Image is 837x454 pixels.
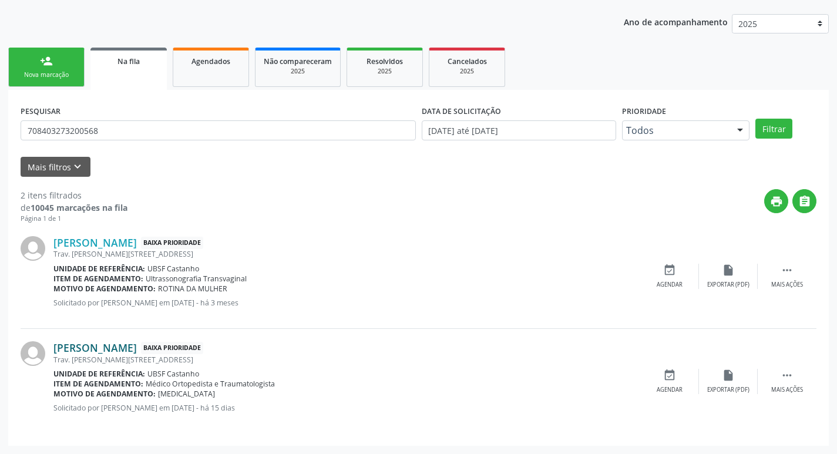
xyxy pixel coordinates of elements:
div: Trav. [PERSON_NAME][STREET_ADDRESS] [53,355,640,365]
i: keyboard_arrow_down [71,160,84,173]
p: Ano de acompanhamento [624,14,728,29]
button: print [764,189,788,213]
p: Solicitado por [PERSON_NAME] em [DATE] - há 3 meses [53,298,640,308]
p: Solicitado por [PERSON_NAME] em [DATE] - há 15 dias [53,403,640,413]
div: Mais ações [771,281,803,289]
span: UBSF Castanho [147,369,199,379]
div: 2025 [264,67,332,76]
i: insert_drive_file [722,264,735,277]
b: Motivo de agendamento: [53,284,156,294]
b: Unidade de referência: [53,369,145,379]
img: img [21,341,45,366]
span: Todos [626,125,726,136]
div: 2 itens filtrados [21,189,127,201]
input: Selecione um intervalo [422,120,616,140]
span: Baixa Prioridade [141,237,203,249]
span: Agendados [191,56,230,66]
b: Unidade de referência: [53,264,145,274]
i: event_available [663,264,676,277]
div: Exportar (PDF) [707,281,749,289]
b: Motivo de agendamento: [53,389,156,399]
button: Mais filtroskeyboard_arrow_down [21,157,90,177]
div: Nova marcação [17,70,76,79]
span: UBSF Castanho [147,264,199,274]
div: Agendar [657,281,683,289]
b: Item de agendamento: [53,379,143,389]
div: person_add [40,55,53,68]
i:  [781,264,794,277]
div: Agendar [657,386,683,394]
a: [PERSON_NAME] [53,236,137,249]
span: Na fila [117,56,140,66]
strong: 10045 marcações na fila [31,202,127,213]
span: [MEDICAL_DATA] [158,389,215,399]
div: Exportar (PDF) [707,386,749,394]
span: Cancelados [448,56,487,66]
div: 2025 [438,67,496,76]
span: Não compareceram [264,56,332,66]
div: de [21,201,127,214]
button: Filtrar [755,119,792,139]
span: Resolvidos [367,56,403,66]
i: event_available [663,369,676,382]
span: Médico Ortopedista e Traumatologista [146,379,275,389]
span: Ultrassonografia Transvaginal [146,274,247,284]
input: Nome, CNS [21,120,416,140]
a: [PERSON_NAME] [53,341,137,354]
button:  [792,189,816,213]
label: PESQUISAR [21,102,60,120]
span: ROTINA DA MULHER [158,284,227,294]
b: Item de agendamento: [53,274,143,284]
label: Prioridade [622,102,666,120]
i:  [781,369,794,382]
i: insert_drive_file [722,369,735,382]
span: Baixa Prioridade [141,342,203,354]
div: Página 1 de 1 [21,214,127,224]
div: Trav. [PERSON_NAME][STREET_ADDRESS] [53,249,640,259]
div: 2025 [355,67,414,76]
i:  [798,195,811,208]
i: print [770,195,783,208]
div: Mais ações [771,386,803,394]
label: DATA DE SOLICITAÇÃO [422,102,501,120]
img: img [21,236,45,261]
